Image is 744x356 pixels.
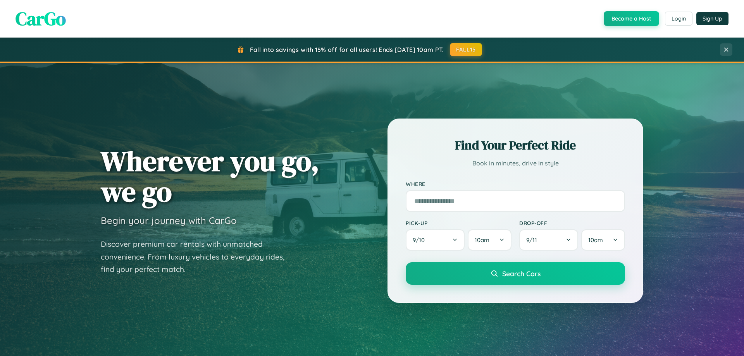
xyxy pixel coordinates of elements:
[665,12,692,26] button: Login
[250,46,444,53] span: Fall into savings with 15% off for all users! Ends [DATE] 10am PT.
[101,238,294,276] p: Discover premium car rentals with unmatched convenience. From luxury vehicles to everyday rides, ...
[696,12,728,25] button: Sign Up
[406,137,625,154] h2: Find Your Perfect Ride
[406,262,625,285] button: Search Cars
[450,43,482,56] button: FALL15
[526,236,541,244] span: 9 / 11
[406,181,625,187] label: Where
[101,146,319,207] h1: Wherever you go, we go
[502,269,541,278] span: Search Cars
[581,229,625,251] button: 10am
[406,220,511,226] label: Pick-up
[475,236,489,244] span: 10am
[519,229,578,251] button: 9/11
[519,220,625,226] label: Drop-off
[15,6,66,31] span: CarGo
[413,236,429,244] span: 9 / 10
[588,236,603,244] span: 10am
[101,215,237,226] h3: Begin your journey with CarGo
[406,158,625,169] p: Book in minutes, drive in style
[406,229,465,251] button: 9/10
[604,11,659,26] button: Become a Host
[468,229,511,251] button: 10am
